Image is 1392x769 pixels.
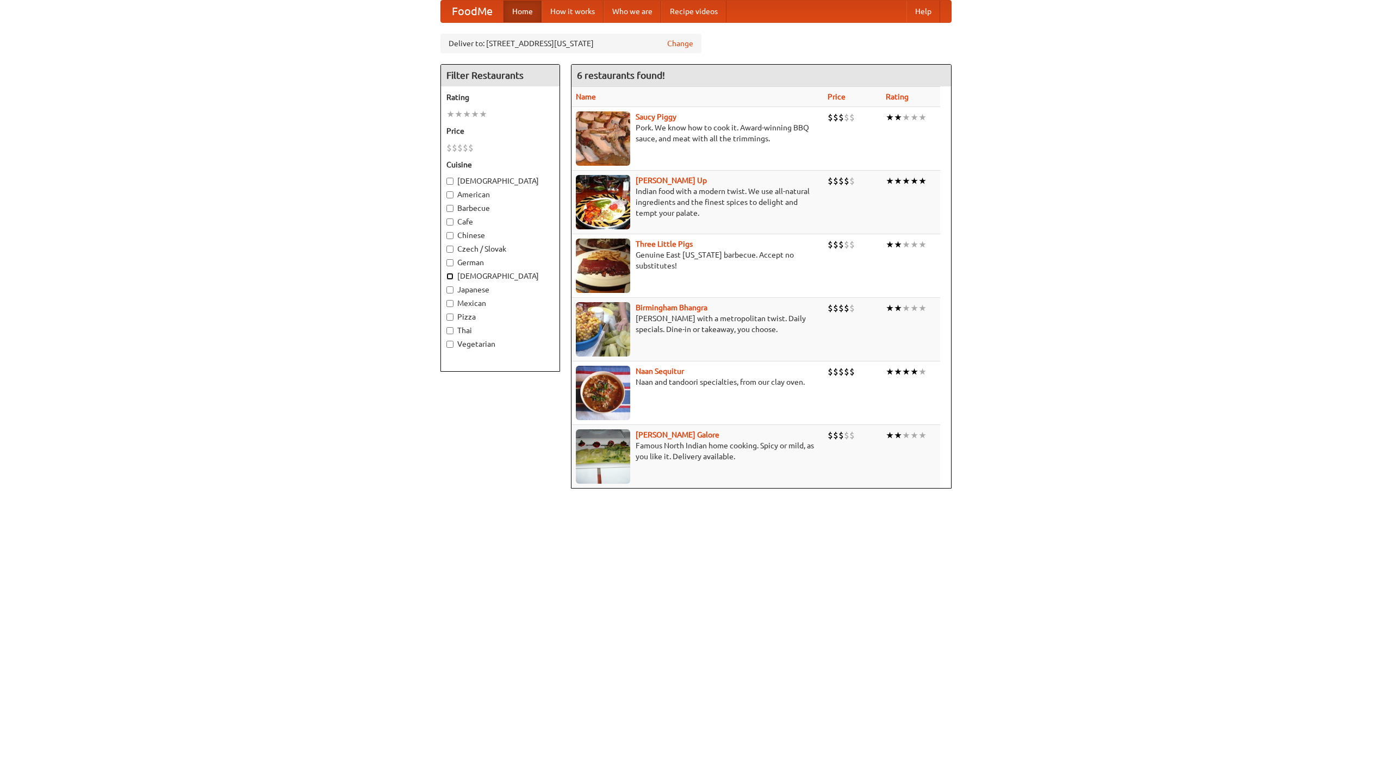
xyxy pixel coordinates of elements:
[844,239,849,251] li: $
[446,142,452,154] li: $
[828,92,846,101] a: Price
[446,218,453,226] input: Cafe
[446,205,453,212] input: Barbecue
[918,429,927,441] li: ★
[902,429,910,441] li: ★
[576,92,596,101] a: Name
[894,175,902,187] li: ★
[576,429,630,484] img: currygalore.jpg
[446,273,453,280] input: [DEMOGRAPHIC_DATA]
[838,239,844,251] li: $
[886,92,909,101] a: Rating
[902,175,910,187] li: ★
[441,1,504,22] a: FoodMe
[440,34,701,53] div: Deliver to: [STREET_ADDRESS][US_STATE]
[918,239,927,251] li: ★
[844,111,849,123] li: $
[838,111,844,123] li: $
[446,286,453,293] input: Japanese
[446,189,554,200] label: American
[902,302,910,314] li: ★
[833,366,838,378] li: $
[844,429,849,441] li: $
[446,339,554,349] label: Vegetarian
[636,240,693,248] a: Three Little Pigs
[636,176,707,185] a: [PERSON_NAME] Up
[576,440,819,462] p: Famous North Indian home cooking. Spicy or mild, as you like it. Delivery available.
[894,366,902,378] li: ★
[446,325,554,336] label: Thai
[446,92,554,103] h5: Rating
[918,302,927,314] li: ★
[902,366,910,378] li: ★
[661,1,726,22] a: Recipe videos
[441,65,560,86] h4: Filter Restaurants
[446,259,453,266] input: German
[894,239,902,251] li: ★
[849,302,855,314] li: $
[833,111,838,123] li: $
[918,366,927,378] li: ★
[886,366,894,378] li: ★
[838,366,844,378] li: $
[576,249,819,271] p: Genuine East [US_STATE] barbecue. Accept no substitutes!
[576,186,819,218] p: Indian food with a modern twist. We use all-natural ingredients and the finest spices to delight ...
[667,38,693,49] a: Change
[902,111,910,123] li: ★
[833,239,838,251] li: $
[828,111,833,123] li: $
[576,122,819,144] p: Pork. We know how to cook it. Award-winning BBQ sauce, and meat with all the trimmings.
[636,367,684,376] a: Naan Sequitur
[446,108,455,120] li: ★
[849,429,855,441] li: $
[894,111,902,123] li: ★
[463,142,468,154] li: $
[577,70,665,80] ng-pluralize: 6 restaurants found!
[833,302,838,314] li: $
[849,239,855,251] li: $
[446,271,554,282] label: [DEMOGRAPHIC_DATA]
[906,1,940,22] a: Help
[838,175,844,187] li: $
[838,429,844,441] li: $
[886,111,894,123] li: ★
[446,203,554,214] label: Barbecue
[828,429,833,441] li: $
[833,175,838,187] li: $
[446,216,554,227] label: Cafe
[833,429,838,441] li: $
[844,366,849,378] li: $
[446,300,453,307] input: Mexican
[576,377,819,387] p: Naan and tandoori specialties, from our clay oven.
[457,142,463,154] li: $
[446,298,554,309] label: Mexican
[576,313,819,335] p: [PERSON_NAME] with a metropolitan twist. Daily specials. Dine-in or takeaway, you choose.
[910,429,918,441] li: ★
[844,302,849,314] li: $
[636,112,676,121] a: Saucy Piggy
[542,1,604,22] a: How it works
[455,108,463,120] li: ★
[849,175,855,187] li: $
[446,246,453,253] input: Czech / Slovak
[471,108,479,120] li: ★
[918,111,927,123] li: ★
[918,175,927,187] li: ★
[576,239,630,293] img: littlepigs.jpg
[452,142,457,154] li: $
[886,302,894,314] li: ★
[446,341,453,348] input: Vegetarian
[446,314,453,321] input: Pizza
[636,430,719,439] a: [PERSON_NAME] Galore
[446,232,453,239] input: Chinese
[446,176,554,186] label: [DEMOGRAPHIC_DATA]
[446,159,554,170] h5: Cuisine
[446,178,453,185] input: [DEMOGRAPHIC_DATA]
[604,1,661,22] a: Who we are
[910,302,918,314] li: ★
